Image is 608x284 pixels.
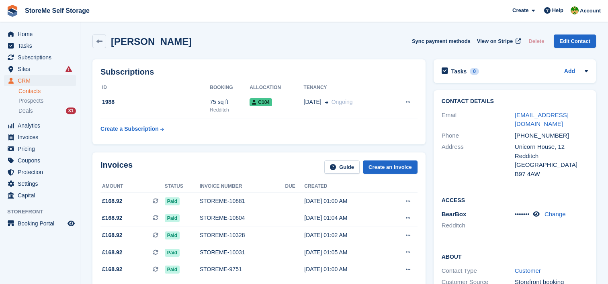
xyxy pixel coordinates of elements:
th: Invoice number [200,180,285,193]
th: Amount [100,180,165,193]
a: menu [4,218,76,229]
span: C104 [250,98,272,106]
span: £168.92 [102,197,123,205]
a: menu [4,28,76,40]
img: StorMe [571,6,579,14]
a: Guide [324,160,360,174]
span: [DATE] [304,98,321,106]
span: ••••••• [515,211,530,217]
a: View on Stripe [474,34,522,48]
span: View on Stripe [477,37,513,45]
div: 75 sq ft [210,98,250,106]
a: Prospects [18,97,76,105]
th: Tenancy [304,81,389,94]
span: Sites [18,63,66,75]
a: Customer [515,267,541,274]
span: Paid [165,214,180,222]
div: STOREME-9751 [200,265,285,274]
h2: Subscriptions [100,67,418,77]
span: Protection [18,166,66,178]
i: Smart entry sync failures have occurred [66,66,72,72]
div: Contact Type [442,266,515,276]
span: Subscriptions [18,52,66,63]
a: menu [4,52,76,63]
div: [DATE] 01:02 AM [304,231,385,239]
div: 31 [66,108,76,114]
a: menu [4,178,76,189]
a: menu [4,155,76,166]
a: menu [4,166,76,178]
h2: About [442,252,588,260]
div: Phone [442,131,515,140]
span: Analytics [18,120,66,131]
a: Create a Subscription [100,122,164,136]
a: menu [4,40,76,51]
div: [DATE] 01:04 AM [304,214,385,222]
h2: Contact Details [442,98,588,105]
div: [DATE] 01:00 AM [304,197,385,205]
img: stora-icon-8386f47178a22dfd0bd8f6a31ec36ba5ce8667c1dd55bd0f319d3a0aa187defe.svg [6,5,18,17]
span: Booking Portal [18,218,66,229]
span: £168.92 [102,265,123,274]
div: Redditch [515,152,588,161]
span: Storefront [7,208,80,216]
h2: Access [442,196,588,204]
a: Create an Invoice [363,160,418,174]
span: Paid [165,249,180,257]
span: BearBox [442,211,467,217]
a: Contacts [18,87,76,95]
a: StoreMe Self Storage [22,4,93,17]
div: Unicorn House, 12 [515,142,588,152]
th: Allocation [250,81,303,94]
th: Created [304,180,385,193]
a: Change [545,211,566,217]
a: menu [4,63,76,75]
button: Sync payment methods [412,34,471,48]
th: Status [165,180,200,193]
div: [GEOGRAPHIC_DATA] [515,160,588,170]
div: [DATE] 01:00 AM [304,265,385,274]
span: Paid [165,231,180,239]
span: CRM [18,75,66,86]
a: menu [4,190,76,201]
div: B97 4AW [515,170,588,179]
span: Tasks [18,40,66,51]
div: STOREME-10031 [200,248,285,257]
span: Coupons [18,155,66,166]
span: £168.92 [102,248,123,257]
span: Paid [165,197,180,205]
th: ID [100,81,210,94]
a: menu [4,75,76,86]
th: Booking [210,81,250,94]
span: Prospects [18,97,43,105]
span: Create [512,6,528,14]
a: Preview store [66,219,76,228]
span: Deals [18,107,33,115]
h2: [PERSON_NAME] [111,36,192,47]
div: Create a Subscription [100,125,159,133]
a: Edit Contact [554,34,596,48]
h2: Tasks [451,68,467,75]
a: Deals 31 [18,107,76,115]
div: STOREME-10604 [200,214,285,222]
th: Due [285,180,304,193]
button: Delete [525,34,547,48]
a: menu [4,132,76,143]
span: Account [580,7,601,15]
div: 0 [470,68,479,75]
div: STOREME-10328 [200,231,285,239]
span: £168.92 [102,214,123,222]
span: Pricing [18,143,66,154]
a: menu [4,120,76,131]
span: Invoices [18,132,66,143]
div: Email [442,111,515,129]
span: £168.92 [102,231,123,239]
li: Redditch [442,221,515,230]
span: Paid [165,266,180,274]
span: Ongoing [332,99,353,105]
h2: Invoices [100,160,133,174]
span: Help [552,6,563,14]
a: menu [4,143,76,154]
span: Home [18,28,66,40]
div: Address [442,142,515,179]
